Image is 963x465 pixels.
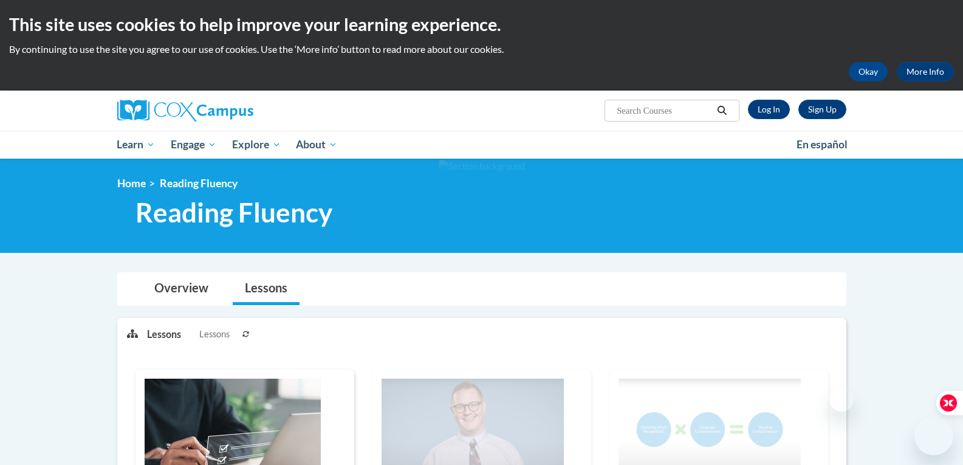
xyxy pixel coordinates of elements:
iframe: Button to launch messaging window [914,416,953,455]
span: Lessons [199,328,230,341]
span: About [296,137,337,152]
input: Search Courses [615,103,713,118]
p: By continuing to use the site you agree to our use of cookies. Use the ‘More info’ button to read... [9,43,954,56]
img: Section background [439,160,525,173]
a: Register [798,100,846,119]
span: Engage [171,137,216,152]
span: Reading Fluency [160,177,238,190]
span: Reading Fluency [135,196,332,229]
button: Okay [849,62,888,81]
a: Lessons [233,273,300,305]
a: Learn [109,131,163,159]
a: Overview [142,273,221,305]
a: En español [789,132,855,157]
a: Home [117,177,146,190]
a: More Info [897,62,954,81]
span: En español [797,138,848,151]
a: Cox Campus [117,100,348,122]
iframe: Close message [829,387,854,412]
p: Lessons [147,328,181,341]
button: Search [713,103,731,118]
div: Main menu [99,131,865,159]
a: Engage [163,131,224,159]
a: About [288,131,345,159]
h2: This site uses cookies to help improve your learning experience. [9,12,954,36]
a: Log In [748,100,790,119]
span: Learn [117,137,155,152]
a: Explore [224,131,289,159]
span: Explore [232,137,281,152]
img: Cox Campus [117,100,253,122]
